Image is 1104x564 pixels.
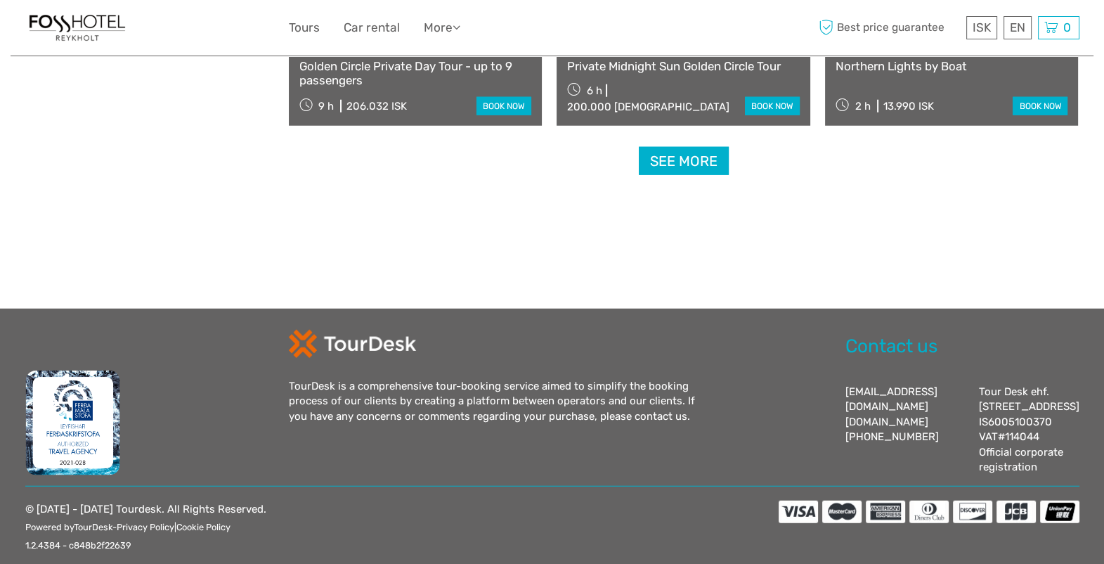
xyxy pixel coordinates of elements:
a: Official corporate registration [979,446,1063,473]
img: td-logo-white.png [289,330,416,358]
img: fms.png [25,370,121,475]
a: [DOMAIN_NAME] [845,416,928,428]
div: [EMAIL_ADDRESS][DOMAIN_NAME] [PHONE_NUMBER] [845,385,965,475]
a: Privacy Policy [117,522,174,532]
span: 0 [1061,20,1073,34]
img: accepted cards [779,501,1079,523]
small: Powered by - | [25,522,230,532]
a: book now [745,97,800,115]
a: book now [476,97,531,115]
a: More [424,18,460,38]
span: 6 h [587,84,602,97]
span: 2 h [855,100,871,113]
small: 1.2.4384 - c848b2f22639 [25,540,131,551]
div: 200.000 [DEMOGRAPHIC_DATA] [567,101,729,113]
button: Open LiveChat chat widget [162,22,178,39]
span: Best price guarantee [816,16,963,39]
div: EN [1004,16,1032,39]
div: Tour Desk ehf. [STREET_ADDRESS] IS6005100370 VAT#114044 [979,385,1079,475]
a: See more [639,147,729,176]
span: 9 h [318,100,334,113]
a: Tours [289,18,320,38]
a: Northern Lights by Boat [836,59,1068,73]
div: 13.990 ISK [883,100,934,113]
a: Car rental [344,18,400,38]
a: Golden Circle Private Day Tour - up to 9 passengers [299,59,532,88]
div: 206.032 ISK [346,100,407,113]
a: book now [1013,97,1067,115]
a: Private Midnight Sun Golden Circle Tour [567,59,800,73]
h2: Contact us [845,335,1079,358]
img: 1325-d350bf88-f202-48e6-ba09-5fbd552f958d_logo_small.jpg [25,11,129,45]
p: We're away right now. Please check back later! [20,25,159,36]
a: TourDesk [74,522,112,532]
div: TourDesk is a comprehensive tour-booking service aimed to simplify the booking process of our cli... [289,379,710,424]
span: ISK [973,20,991,34]
p: © [DATE] - [DATE] Tourdesk. All Rights Reserved. [25,501,266,555]
a: Cookie Policy [176,522,230,532]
